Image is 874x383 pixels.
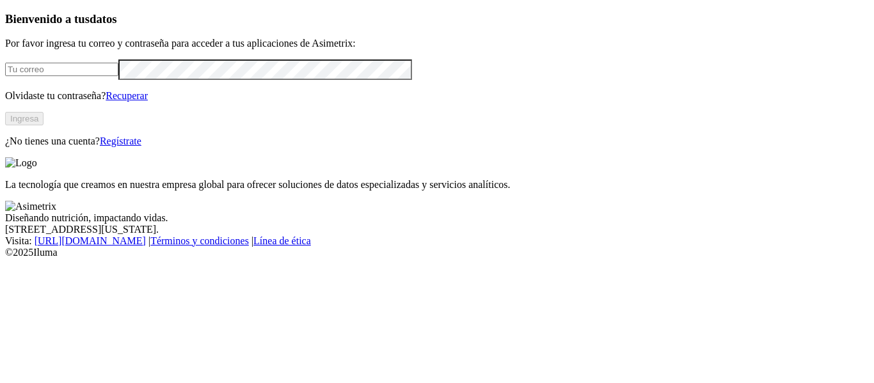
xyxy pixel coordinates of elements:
[100,136,141,146] a: Regístrate
[5,247,869,258] div: © 2025 Iluma
[5,201,56,212] img: Asimetrix
[5,224,869,235] div: [STREET_ADDRESS][US_STATE].
[106,90,148,101] a: Recuperar
[90,12,117,26] span: datos
[5,112,44,125] button: Ingresa
[5,12,869,26] h3: Bienvenido a tus
[253,235,311,246] a: Línea de ética
[35,235,146,246] a: [URL][DOMAIN_NAME]
[5,212,869,224] div: Diseñando nutrición, impactando vidas.
[5,235,869,247] div: Visita : | |
[5,38,869,49] p: Por favor ingresa tu correo y contraseña para acceder a tus aplicaciones de Asimetrix:
[5,136,869,147] p: ¿No tienes una cuenta?
[5,90,869,102] p: Olvidaste tu contraseña?
[150,235,249,246] a: Términos y condiciones
[5,179,869,191] p: La tecnología que creamos en nuestra empresa global para ofrecer soluciones de datos especializad...
[5,157,37,169] img: Logo
[5,63,118,76] input: Tu correo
